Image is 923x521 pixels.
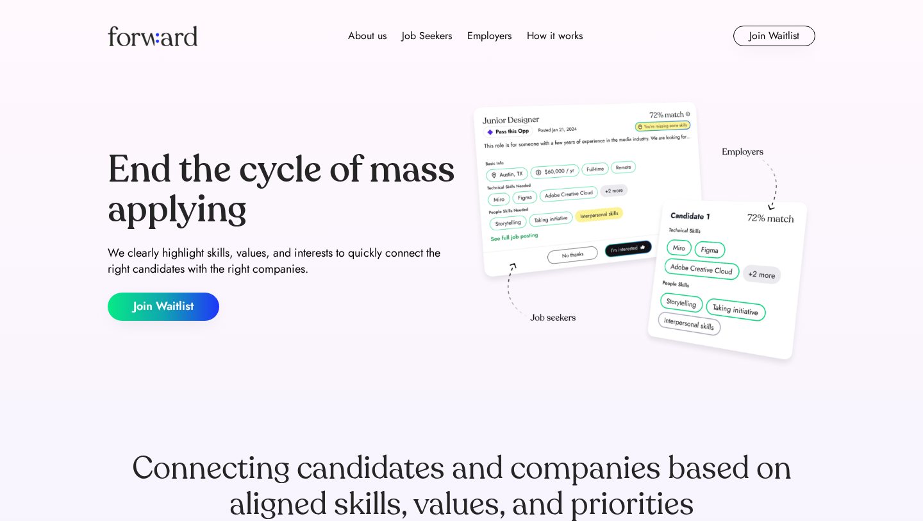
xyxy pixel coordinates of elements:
[108,26,197,46] img: Forward logo
[733,26,815,46] button: Join Waitlist
[108,150,456,229] div: End the cycle of mass applying
[467,98,815,373] img: hero-image.png
[348,28,387,44] div: About us
[108,245,456,277] div: We clearly highlight skills, values, and interests to quickly connect the right candidates with t...
[467,28,511,44] div: Employers
[527,28,583,44] div: How it works
[108,293,219,321] button: Join Waitlist
[402,28,452,44] div: Job Seekers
